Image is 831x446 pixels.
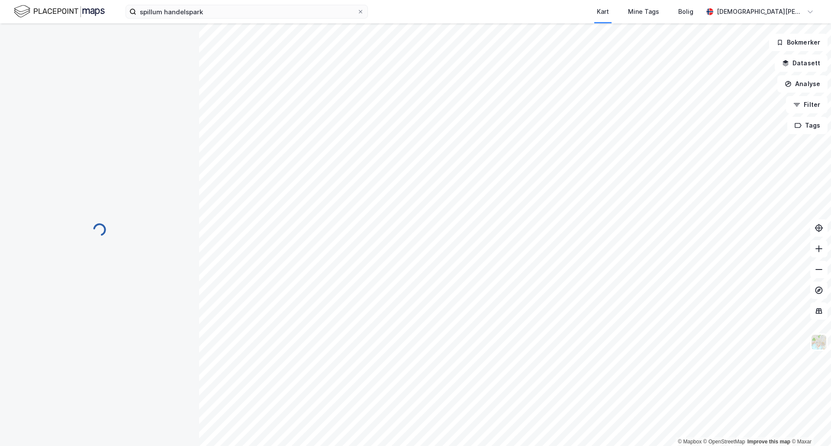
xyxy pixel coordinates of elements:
[769,34,828,51] button: Bokmerker
[14,4,105,19] img: logo.f888ab2527a4732fd821a326f86c7f29.svg
[788,404,831,446] iframe: Chat Widget
[811,334,827,350] img: Z
[628,6,659,17] div: Mine Tags
[678,6,693,17] div: Bolig
[786,96,828,113] button: Filter
[597,6,609,17] div: Kart
[93,223,106,237] img: spinner.a6d8c91a73a9ac5275cf975e30b51cfb.svg
[136,5,357,18] input: Søk på adresse, matrikkel, gårdeiere, leietakere eller personer
[703,439,745,445] a: OpenStreetMap
[717,6,803,17] div: [DEMOGRAPHIC_DATA][PERSON_NAME]
[747,439,790,445] a: Improve this map
[775,55,828,72] button: Datasett
[788,404,831,446] div: Kontrollprogram for chat
[787,117,828,134] button: Tags
[678,439,702,445] a: Mapbox
[777,75,828,93] button: Analyse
